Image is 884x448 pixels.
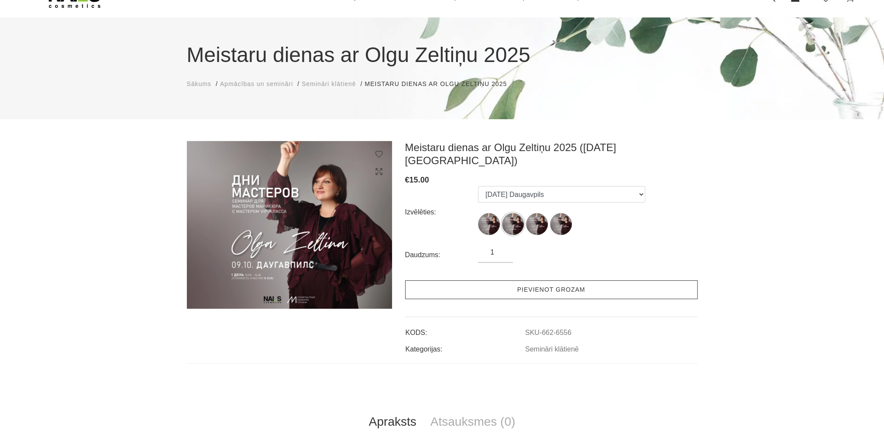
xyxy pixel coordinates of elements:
[187,39,698,71] h1: Meistaru dienas ar Olgu Zeltiņu 2025
[423,407,523,436] a: Atsauksmes (0)
[405,248,478,262] div: Daudzums:
[405,338,525,355] td: Kategorijas:
[362,407,423,436] a: Apraksts
[502,213,524,235] img: ...
[187,79,212,89] a: Sākums
[187,80,212,87] span: Sākums
[220,79,293,89] a: Apmācības un semināri
[550,213,572,235] img: ...
[365,79,516,89] li: Meistaru dienas ar Olgu Zeltiņu 2025
[478,213,500,235] img: ...
[187,141,392,309] img: Meistaru dienas ar Olgu Zeltiņu 2025
[220,80,293,87] span: Apmācības un semināri
[405,205,478,219] div: Izvēlēties:
[405,280,698,299] a: Pievienot grozam
[526,213,548,235] img: ...
[409,176,429,184] span: 15.00
[405,321,525,338] td: KODS:
[302,80,356,87] span: Semināri klātienē
[525,329,571,337] a: SKU-662-6556
[302,79,356,89] a: Semināri klātienē
[525,345,579,353] a: Semināri klātienē
[405,141,698,167] h3: Meistaru dienas ar Olgu Zeltiņu 2025 ([DATE] [GEOGRAPHIC_DATA])
[405,176,409,184] span: €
